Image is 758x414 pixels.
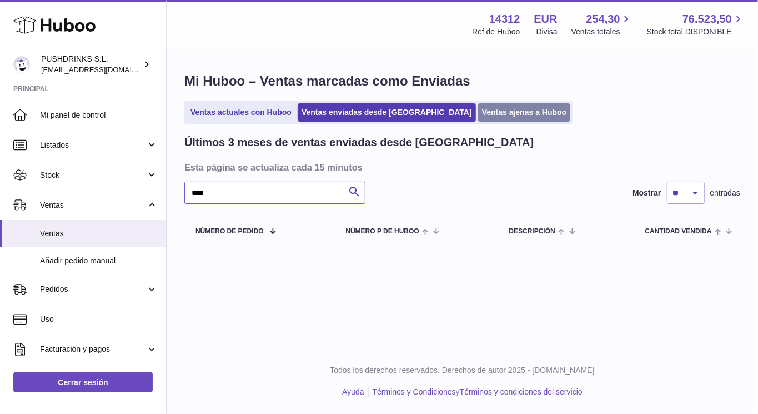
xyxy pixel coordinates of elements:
span: Facturación y pagos [40,344,146,355]
span: Cantidad vendida [645,228,712,235]
a: Cerrar sesión [13,372,153,392]
span: Descripción [509,228,555,235]
a: Términos y condiciones del servicio [460,387,583,396]
span: 76.523,50 [682,12,732,27]
a: 76.523,50 Stock total DISPONIBLE [647,12,745,37]
label: Mostrar [632,188,661,198]
h3: Esta página se actualiza cada 15 minutos [184,161,737,173]
span: Listados [40,140,146,151]
span: Stock [40,170,146,181]
span: Ventas totales [571,27,633,37]
strong: EUR [534,12,558,27]
span: Ventas [40,228,158,239]
strong: 14312 [489,12,520,27]
span: [EMAIL_ADDRESS][DOMAIN_NAME] [41,65,163,74]
img: framos@pushdrinks.es [13,56,30,73]
div: Ref de Huboo [472,27,520,37]
span: Mi panel de control [40,110,158,121]
li: y [369,387,583,397]
span: Número de pedido [195,228,264,235]
span: Pedidos [40,284,146,295]
a: Ventas enviadas desde [GEOGRAPHIC_DATA] [298,103,476,122]
span: Ventas [40,200,146,211]
div: PUSHDRINKS S.L. [41,54,141,75]
a: Términos y Condiciones [373,387,456,396]
span: número P de Huboo [345,228,419,235]
a: Ayuda [342,387,364,396]
span: entradas [710,188,740,198]
a: Ventas ajenas a Huboo [478,103,571,122]
span: Añadir pedido manual [40,256,158,266]
a: Ventas actuales con Huboo [187,103,295,122]
span: Stock total DISPONIBLE [647,27,745,37]
h1: Mi Huboo – Ventas marcadas como Enviadas [184,72,740,90]
span: Uso [40,314,158,325]
p: Todos los derechos reservados. Derechos de autor 2025 - [DOMAIN_NAME] [175,365,749,376]
div: Divisa [536,27,558,37]
h2: Últimos 3 meses de ventas enviadas desde [GEOGRAPHIC_DATA] [184,135,534,150]
span: 254,30 [586,12,620,27]
a: 254,30 Ventas totales [571,12,633,37]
